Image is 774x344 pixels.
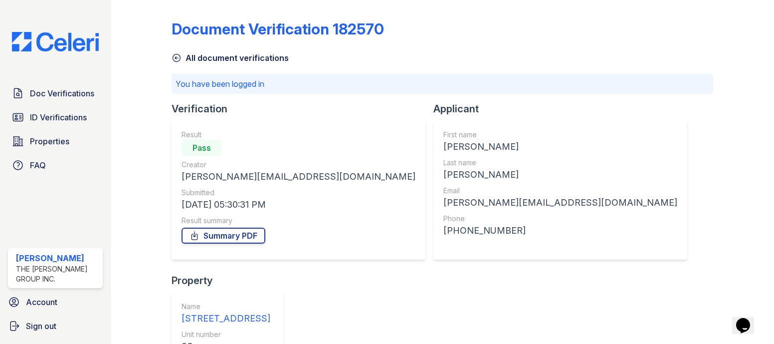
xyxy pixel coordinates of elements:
[182,170,415,184] div: [PERSON_NAME][EMAIL_ADDRESS][DOMAIN_NAME]
[182,160,415,170] div: Creator
[443,168,677,182] div: [PERSON_NAME]
[8,83,103,103] a: Doc Verifications
[16,252,99,264] div: [PERSON_NAME]
[182,302,270,326] a: Name [STREET_ADDRESS]
[8,155,103,175] a: FAQ
[30,111,87,123] span: ID Verifications
[172,20,384,38] div: Document Verification 182570
[8,107,103,127] a: ID Verifications
[443,140,677,154] div: [PERSON_NAME]
[30,135,69,147] span: Properties
[182,216,415,226] div: Result summary
[182,130,415,140] div: Result
[443,224,677,238] div: [PHONE_NUMBER]
[443,196,677,210] div: [PERSON_NAME][EMAIL_ADDRESS][DOMAIN_NAME]
[443,214,677,224] div: Phone
[182,188,415,198] div: Submitted
[176,78,709,90] p: You have been logged in
[182,140,221,156] div: Pass
[172,52,289,64] a: All document verifications
[26,320,56,332] span: Sign out
[4,292,107,312] a: Account
[8,131,103,151] a: Properties
[4,316,107,336] a: Sign out
[182,330,270,340] div: Unit number
[30,159,46,171] span: FAQ
[433,102,695,116] div: Applicant
[26,296,57,308] span: Account
[182,198,415,212] div: [DATE] 05:30:31 PM
[30,87,94,99] span: Doc Verifications
[172,102,433,116] div: Verification
[443,130,677,140] div: First name
[16,264,99,284] div: The [PERSON_NAME] Group Inc.
[443,158,677,168] div: Last name
[182,228,265,244] a: Summary PDF
[182,302,270,312] div: Name
[443,186,677,196] div: Email
[732,304,764,334] iframe: chat widget
[4,32,107,51] img: CE_Logo_Blue-a8612792a0a2168367f1c8372b55b34899dd931a85d93a1a3d3e32e68fde9ad4.png
[182,312,270,326] div: [STREET_ADDRESS]
[172,274,291,288] div: Property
